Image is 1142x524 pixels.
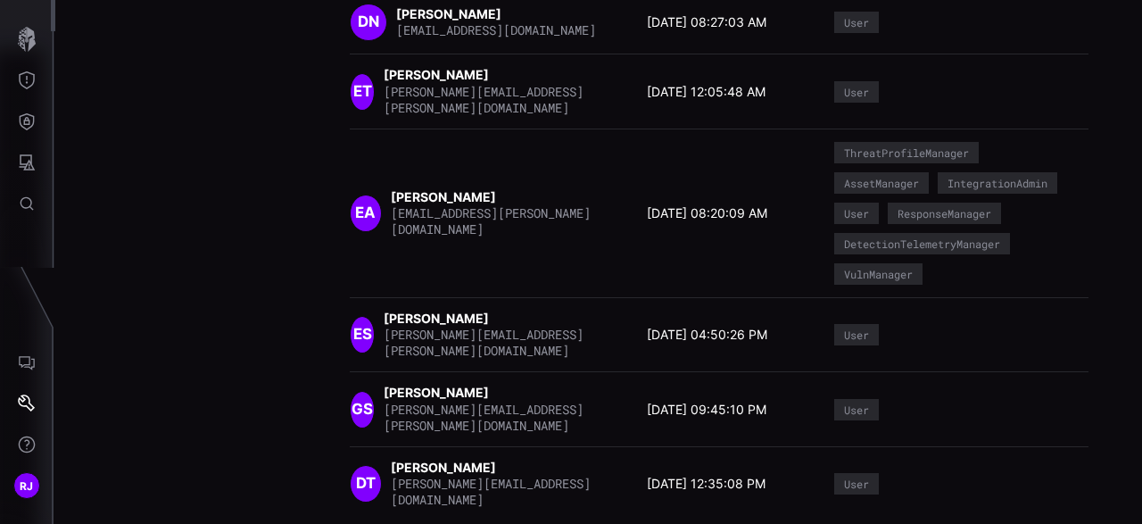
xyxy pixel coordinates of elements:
time: [DATE] 12:05:48 AM [647,84,765,100]
strong: [PERSON_NAME] [384,67,492,82]
span: ES [353,325,372,345]
div: User [844,17,869,28]
time: [DATE] 08:20:09 AM [647,205,767,221]
div: User [844,404,869,415]
div: DetectionTelemetryManager [844,238,1000,249]
div: ResponseManager [898,208,991,219]
div: User [844,478,869,489]
time: [DATE] 09:45:10 PM [647,402,766,418]
strong: [PERSON_NAME] [391,189,499,204]
div: User [844,329,869,340]
strong: [PERSON_NAME] [384,311,492,326]
span: [PERSON_NAME][EMAIL_ADDRESS][PERSON_NAME][DOMAIN_NAME] [384,326,583,359]
span: [EMAIL_ADDRESS][DOMAIN_NAME] [396,21,596,38]
span: GS [352,400,373,420]
time: [DATE] 12:35:08 PM [647,476,765,492]
span: DT [356,474,376,494]
div: VulnManager [844,269,913,279]
span: RJ [20,477,34,495]
span: ET [353,82,372,102]
span: [PERSON_NAME][EMAIL_ADDRESS][PERSON_NAME][DOMAIN_NAME] [384,401,583,434]
time: [DATE] 08:27:03 AM [647,14,766,30]
span: DN [358,12,379,32]
span: [PERSON_NAME][EMAIL_ADDRESS][PERSON_NAME][DOMAIN_NAME] [384,83,583,116]
strong: [PERSON_NAME] [396,6,504,21]
time: [DATE] 04:50:26 PM [647,327,767,343]
div: AssetManager [844,178,919,188]
strong: [PERSON_NAME] [384,385,492,400]
strong: [PERSON_NAME] [391,460,499,475]
span: [EMAIL_ADDRESS][PERSON_NAME][DOMAIN_NAME] [391,204,591,237]
div: User [844,87,869,97]
div: User [844,208,869,219]
div: IntegrationAdmin [948,178,1047,188]
span: EA [355,204,376,223]
button: RJ [1,465,53,506]
div: ThreatProfileManager [844,147,969,158]
span: [PERSON_NAME][EMAIL_ADDRESS][DOMAIN_NAME] [391,475,591,508]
